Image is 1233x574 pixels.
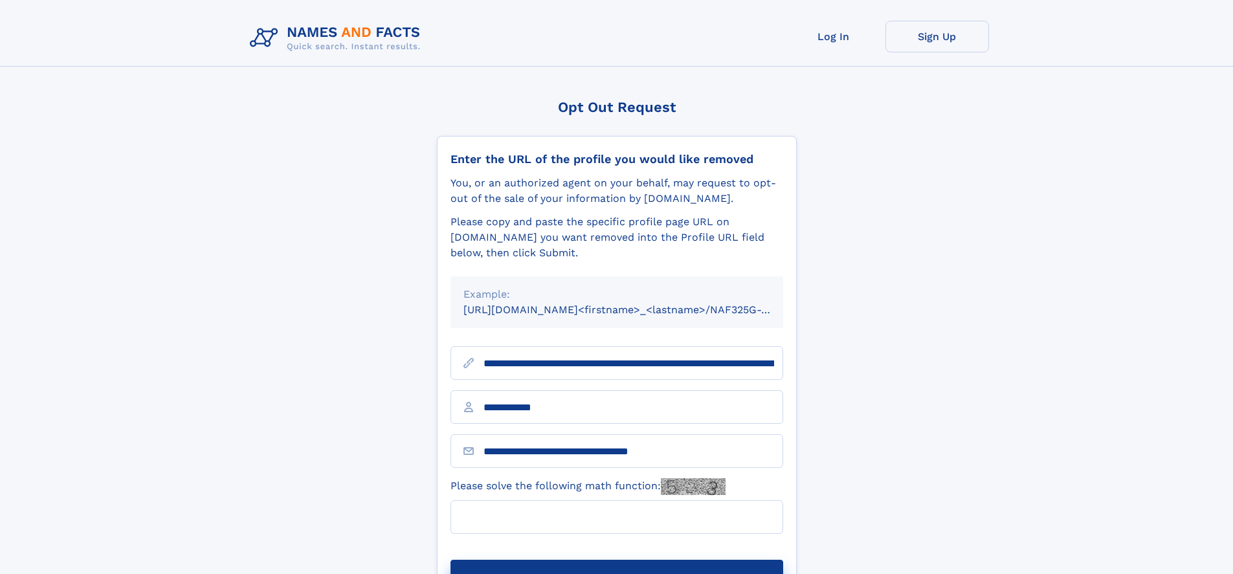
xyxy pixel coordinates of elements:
[437,99,797,115] div: Opt Out Request
[463,287,770,302] div: Example:
[463,304,808,316] small: [URL][DOMAIN_NAME]<firstname>_<lastname>/NAF325G-xxxxxxxx
[450,214,783,261] div: Please copy and paste the specific profile page URL on [DOMAIN_NAME] you want removed into the Pr...
[245,21,431,56] img: Logo Names and Facts
[885,21,989,52] a: Sign Up
[782,21,885,52] a: Log In
[450,478,726,495] label: Please solve the following math function:
[450,175,783,206] div: You, or an authorized agent on your behalf, may request to opt-out of the sale of your informatio...
[450,152,783,166] div: Enter the URL of the profile you would like removed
